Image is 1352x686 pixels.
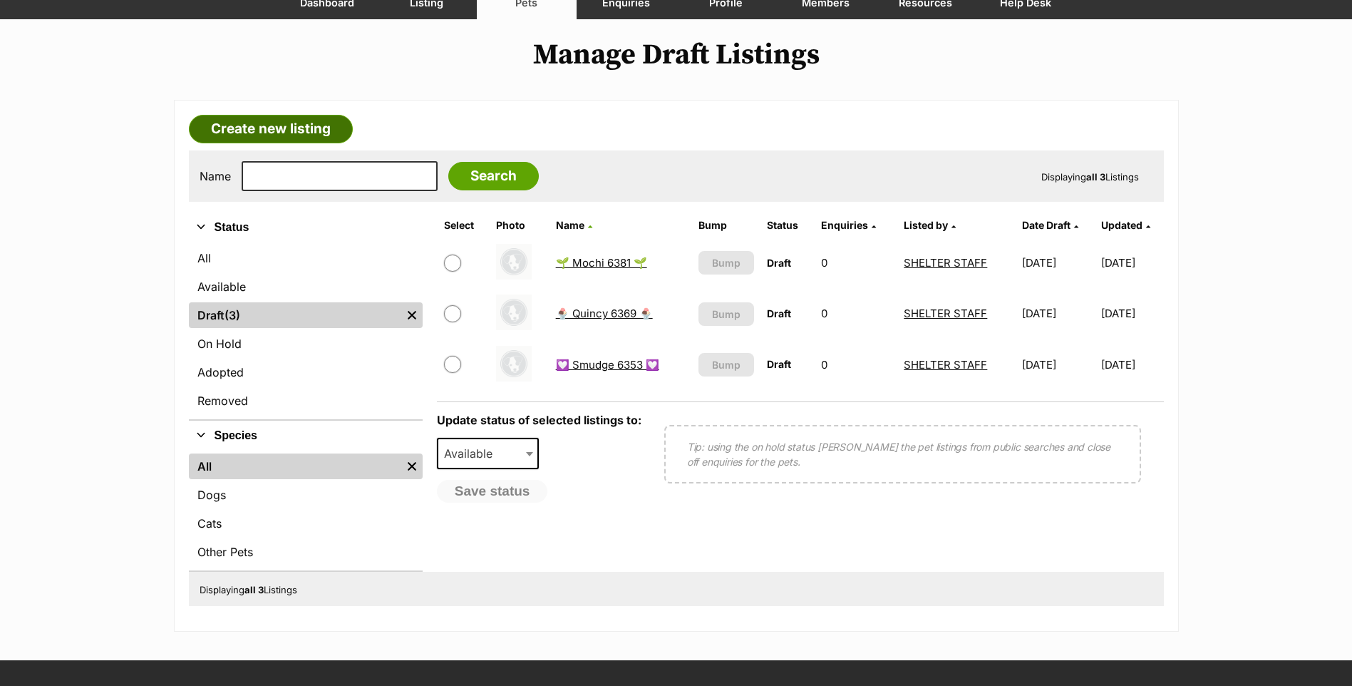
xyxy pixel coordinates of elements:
button: Bump [698,251,754,275]
td: 0 [815,340,897,389]
span: Displaying Listings [1041,171,1139,183]
td: 0 [815,289,897,338]
td: [DATE] [1016,238,1100,287]
div: Species [189,451,423,570]
td: [DATE] [1101,289,1162,338]
td: [DATE] [1101,340,1162,389]
a: On Hold [189,331,423,357]
a: Adopted [189,359,423,385]
a: SHELTER STAFF [904,256,987,270]
strong: all 3 [244,584,264,595]
span: Available [437,438,540,469]
span: translation missing: en.admin.listings.index.attributes.enquiries [821,219,868,231]
div: Status [189,242,423,419]
a: SHELTER STAFF [904,307,987,320]
p: Tip: using the on hold status [PERSON_NAME] the pet listings from public searches and close off e... [687,439,1118,469]
span: Bump [712,307,740,322]
a: Listed by [904,219,956,231]
a: Removed [189,388,423,414]
img: 🌱 Mochi 6381 🌱 [496,244,532,280]
span: Draft [767,257,791,269]
a: 🍨 Quincy 6369 🍨 [556,307,653,320]
a: Enquiries [821,219,876,231]
td: 0 [815,238,897,287]
th: Photo [490,214,548,237]
td: [DATE] [1016,340,1100,389]
img: 🍨 Quincy 6369 🍨 [496,295,532,330]
span: Name [556,219,584,231]
span: translation missing: en.admin.listings.index.attributes.date_draft [1022,219,1070,231]
a: Date Draft [1022,219,1078,231]
label: Name [200,170,231,183]
button: Species [189,426,423,445]
button: Bump [698,353,754,377]
th: Select [438,214,489,237]
button: Bump [698,302,754,326]
span: Draft [767,358,791,370]
span: Updated [1101,219,1142,231]
strong: all 3 [1086,171,1105,183]
a: SHELTER STAFF [904,358,987,372]
a: Dogs [189,482,423,508]
a: 💟 Smudge 6353 💟 [556,358,659,372]
a: Create new listing [189,115,353,143]
a: All [189,245,423,271]
span: (3) [225,307,240,324]
a: Draft [189,302,401,328]
span: Bump [712,357,740,372]
span: Available [438,444,507,464]
a: Name [556,219,592,231]
span: Draft [767,307,791,319]
img: 💟 Smudge 6353 💟 [496,346,532,382]
a: Updated [1101,219,1150,231]
span: Listed by [904,219,948,231]
a: Available [189,274,423,300]
a: Cats [189,511,423,536]
button: Status [189,218,423,237]
a: Remove filter [401,302,423,328]
a: 🌱 Mochi 6381 🌱 [556,256,647,270]
label: Update status of selected listings to: [437,413,641,427]
th: Status [761,214,814,237]
span: Displaying Listings [200,584,297,595]
a: Remove filter [401,454,423,479]
button: Save status [437,480,548,503]
input: Search [448,162,539,190]
span: Bump [712,255,740,270]
th: Bump [693,214,760,237]
td: [DATE] [1101,238,1162,287]
td: [DATE] [1016,289,1100,338]
a: Other Pets [189,539,423,565]
a: All [189,454,401,479]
